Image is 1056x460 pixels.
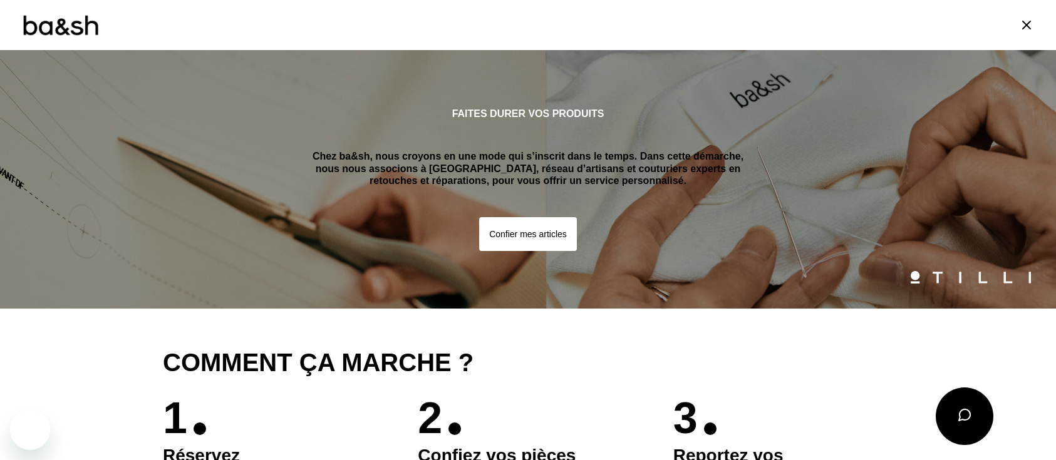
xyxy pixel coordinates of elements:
[22,14,99,37] img: Logo ba&sh by Tilli
[163,396,187,440] p: 1
[911,271,1031,284] img: Logo Tilli
[308,150,748,187] p: Chez ba&sh, nous croyons en une mode qui s’inscrit dans le temps. Dans cette démarche, nous nous ...
[10,410,50,450] iframe: Bouton de lancement de la fenêtre de messagerie
[452,108,604,120] h1: Faites durer vos produits
[673,396,698,440] p: 3
[479,217,577,251] button: Confier mes articles
[418,396,442,440] p: 2
[163,349,893,376] h2: Comment ça marche ?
